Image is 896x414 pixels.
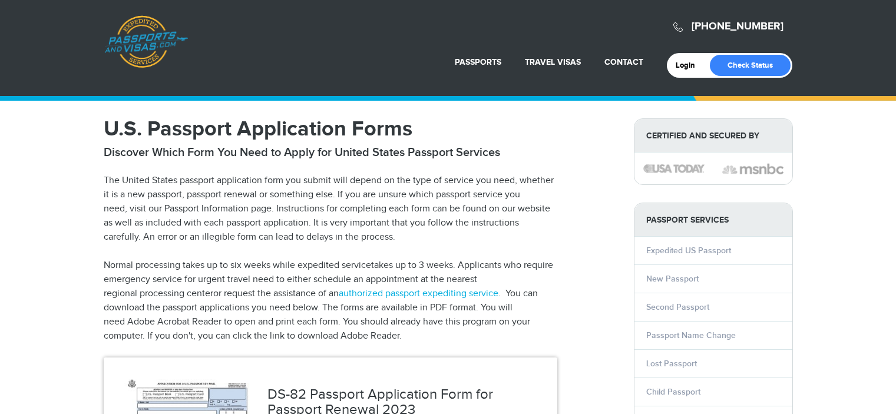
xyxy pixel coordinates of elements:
a: New Passport [646,274,699,284]
strong: Certified and Secured by [634,119,792,153]
a: [PHONE_NUMBER] [692,20,783,33]
a: Check Status [710,55,791,76]
img: image description [643,164,705,173]
h1: U.S. Passport Application Forms [104,118,557,140]
a: Passport Name Change [646,330,736,340]
a: Second Passport [646,302,709,312]
h2: Discover Which Form You Need to Apply for United States Passport Services [104,145,557,160]
a: Contact [604,57,643,67]
img: image description [722,162,783,176]
a: Travel Visas [525,57,581,67]
a: Lost Passport [646,359,697,369]
a: Child Passport [646,387,700,397]
p: Normal processing takes up to six weeks while expedited servicetakes up to 3 weeks. Applicants wh... [104,259,557,343]
strong: PASSPORT SERVICES [634,203,792,237]
a: Passports & [DOMAIN_NAME] [104,15,188,68]
a: Expedited US Passport [646,246,731,256]
p: The United States passport application form you submit will depend on the type of service you nee... [104,174,557,244]
a: Passports [455,57,501,67]
a: authorized passport expediting service [339,288,498,299]
a: Login [676,61,703,70]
